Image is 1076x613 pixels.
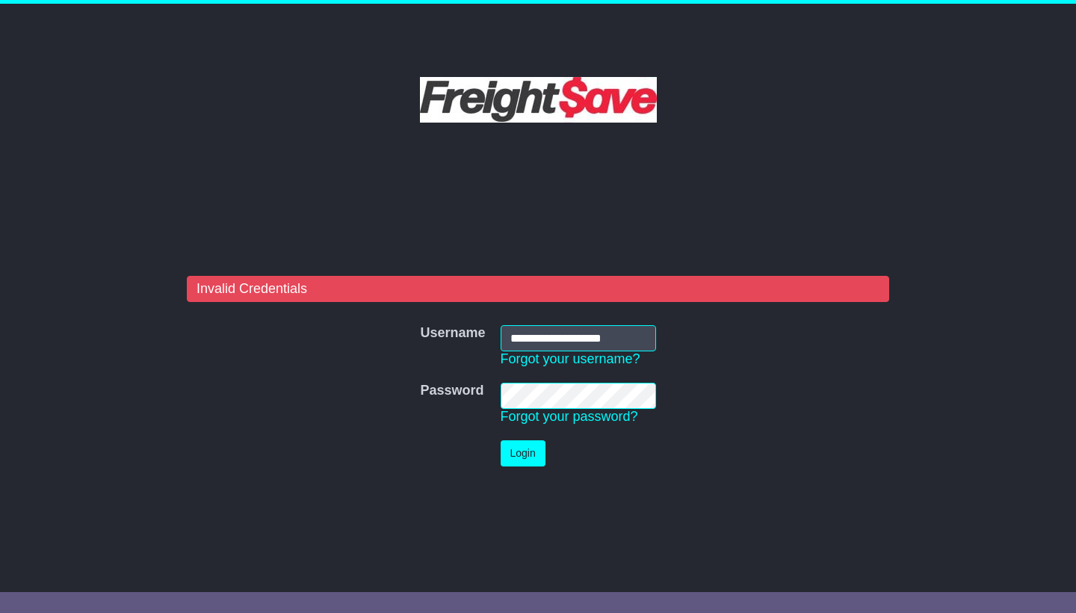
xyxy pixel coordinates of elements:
label: Password [420,383,483,399]
a: Forgot your username? [501,351,640,366]
img: Freight Save [420,77,657,123]
div: Invalid Credentials [187,276,889,303]
label: Username [420,325,485,342]
button: Login [501,440,545,466]
a: Forgot your password? [501,409,638,424]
